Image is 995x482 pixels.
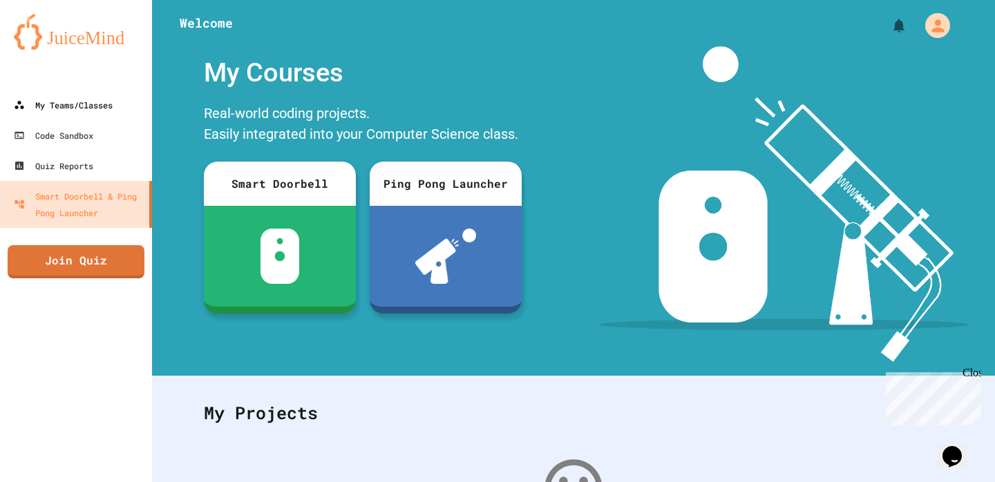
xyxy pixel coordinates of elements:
iframe: chat widget [937,427,981,468]
img: sdb-white.svg [260,229,300,284]
div: Chat with us now!Close [6,6,95,88]
div: My Notifications [865,14,911,37]
div: Code Sandbox [14,127,93,144]
iframe: chat widget [880,367,981,425]
div: My Account [911,10,954,41]
a: Join Quiz [8,245,144,278]
div: Ping Pong Launcher [370,162,522,206]
div: Smart Doorbell [204,162,356,206]
div: Smart Doorbell & Ping Pong Launcher [14,188,144,221]
div: My Projects [190,386,957,440]
div: Quiz Reports [14,157,93,174]
div: My Courses [197,46,529,99]
img: logo-orange.svg [14,14,138,50]
img: banner-image-my-projects.png [599,46,969,362]
div: My Teams/Classes [14,97,113,113]
img: ppl-with-ball.png [415,229,477,284]
div: Real-world coding projects. Easily integrated into your Computer Science class. [197,99,529,151]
